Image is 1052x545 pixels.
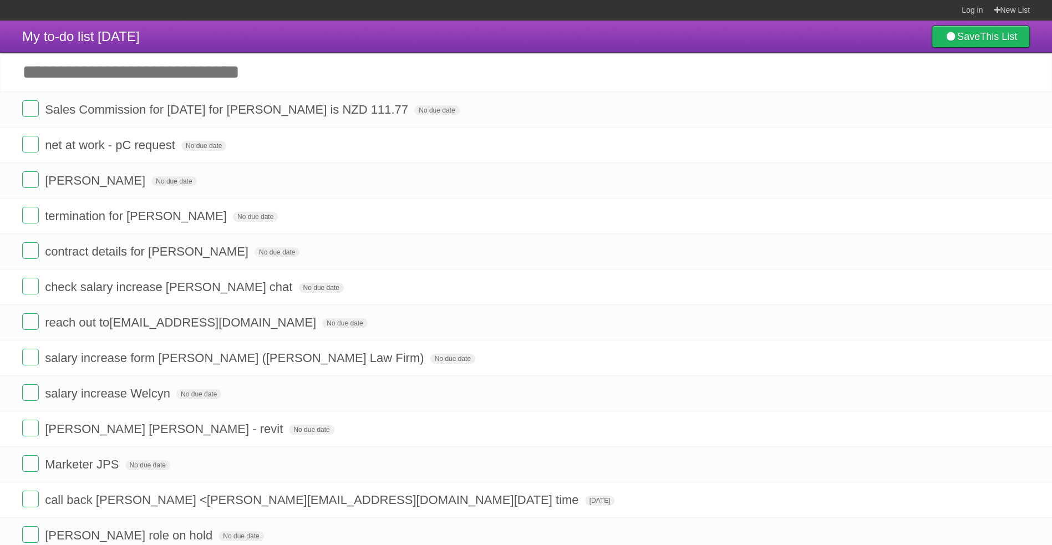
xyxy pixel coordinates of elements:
[176,389,221,399] span: No due date
[414,105,459,115] span: No due date
[233,212,278,222] span: No due date
[430,354,475,364] span: No due date
[45,315,322,329] span: reach out to [EMAIL_ADDRESS][DOMAIN_NAME]
[22,349,39,365] label: Done
[45,351,426,365] span: salary increase form [PERSON_NAME] ([PERSON_NAME] Law Firm)
[45,245,251,258] span: contract details for [PERSON_NAME]
[22,455,39,472] label: Done
[45,174,148,187] span: [PERSON_NAME]
[22,29,140,44] span: My to-do list [DATE]
[22,242,39,259] label: Done
[299,283,344,293] span: No due date
[45,103,411,116] span: Sales Commission for [DATE] for [PERSON_NAME] is NZD 111.77
[45,493,581,507] span: call back [PERSON_NAME] < [PERSON_NAME][EMAIL_ADDRESS][DOMAIN_NAME] [DATE] time
[151,176,196,186] span: No due date
[22,278,39,294] label: Done
[22,207,39,223] label: Done
[218,531,263,541] span: No due date
[45,280,295,294] span: check salary increase [PERSON_NAME] chat
[45,528,215,542] span: [PERSON_NAME] role on hold
[980,31,1017,42] b: This List
[45,138,178,152] span: net at work - pC request
[22,384,39,401] label: Done
[932,26,1030,48] a: SaveThis List
[45,386,173,400] span: salary increase Welcyn
[322,318,367,328] span: No due date
[45,209,230,223] span: termination for [PERSON_NAME]
[289,425,334,435] span: No due date
[181,141,226,151] span: No due date
[45,457,121,471] span: Marketer JPS
[22,171,39,188] label: Done
[22,100,39,117] label: Done
[45,422,286,436] span: [PERSON_NAME] [PERSON_NAME] - revit
[22,420,39,436] label: Done
[22,313,39,330] label: Done
[255,247,299,257] span: No due date
[22,491,39,507] label: Done
[22,526,39,543] label: Done
[22,136,39,152] label: Done
[585,496,615,506] span: [DATE]
[125,460,170,470] span: No due date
